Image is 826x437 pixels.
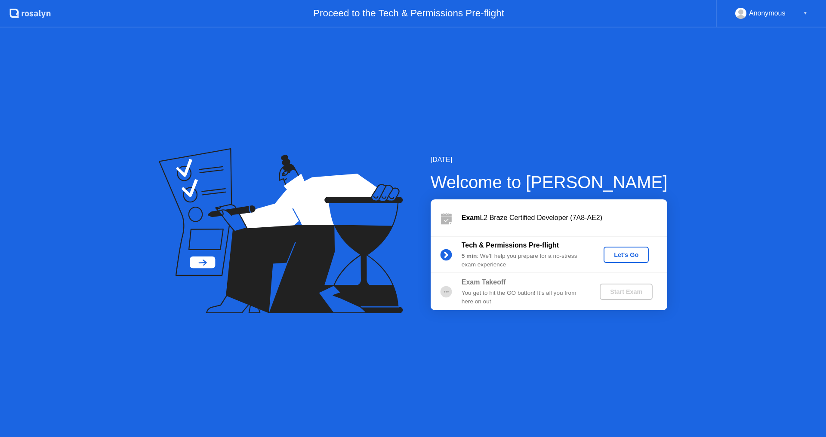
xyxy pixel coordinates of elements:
div: Anonymous [749,8,786,19]
div: ▼ [803,8,808,19]
button: Let's Go [604,247,649,263]
b: Exam Takeoff [462,278,506,286]
button: Start Exam [600,284,653,300]
b: 5 min [462,253,477,259]
b: Exam [462,214,480,221]
div: Start Exam [603,288,649,295]
div: Let's Go [607,251,645,258]
div: Welcome to [PERSON_NAME] [431,169,668,195]
div: L2 Braze Certified Developer (7A8-AE2) [462,213,667,223]
div: You get to hit the GO button! It’s all you from here on out [462,289,586,306]
b: Tech & Permissions Pre-flight [462,241,559,249]
div: : We’ll help you prepare for a no-stress exam experience [462,252,586,269]
div: [DATE] [431,155,668,165]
